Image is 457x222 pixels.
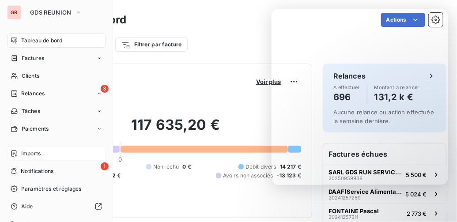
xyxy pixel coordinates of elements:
[256,78,281,85] span: Voir plus
[7,5,21,19] div: GR
[115,38,188,52] button: Filtrer par facture
[329,207,379,214] span: FONTAINE Pascal
[30,9,72,16] span: GDS REUNION
[21,90,45,98] span: Relances
[182,163,191,171] span: 0 €
[21,185,81,193] span: Paramètres et réglages
[323,184,446,203] button: DAAF(Service Alimentation)202412572595 024 €
[253,78,283,86] button: Voir plus
[101,162,109,170] span: 1
[22,125,49,133] span: Paiements
[329,188,402,195] span: DAAF(Service Alimentation)
[21,150,41,158] span: Imports
[7,199,106,214] a: Aide
[245,163,276,171] span: Débit divers
[223,172,273,180] span: Avoirs non associés
[427,192,448,213] iframe: Intercom live chat
[21,203,33,211] span: Aide
[118,156,122,163] span: 0
[22,72,39,80] span: Clients
[101,85,109,93] span: 3
[21,37,62,45] span: Tableau de bord
[22,54,44,62] span: Factures
[153,163,179,171] span: Non-échu
[50,116,301,143] h2: 117 635,20 €
[405,191,427,198] span: 5 024 €
[329,214,358,220] span: 20241257511
[407,210,427,217] span: 2 773 €
[21,167,53,175] span: Notifications
[329,195,361,200] span: 20241257259
[22,107,40,115] span: Tâches
[272,9,448,185] iframe: Intercom live chat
